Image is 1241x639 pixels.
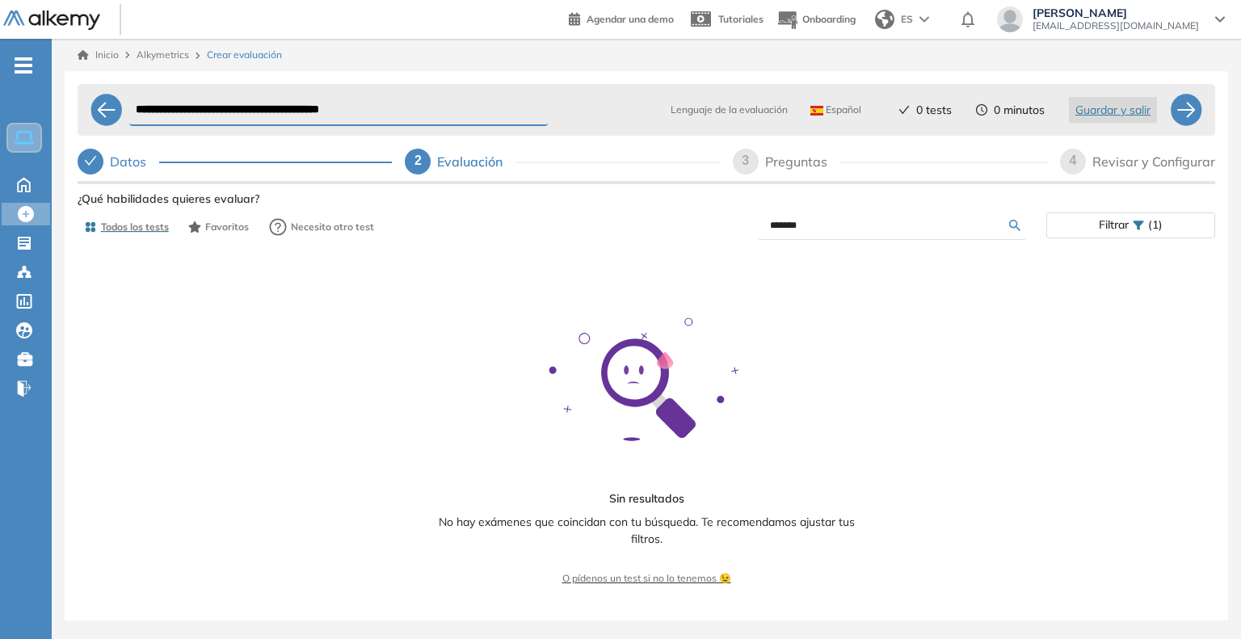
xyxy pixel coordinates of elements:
span: Onboarding [802,13,856,25]
span: 4 [1070,153,1077,167]
span: clock-circle [976,104,987,116]
span: Filtrar [1099,213,1129,237]
span: Lenguaje de la evaluación [671,103,788,117]
img: ESP [810,106,823,116]
div: Evaluación [437,149,515,174]
div: 2Evaluación [405,149,719,174]
span: Todos los tests [101,220,169,234]
span: (1) [1148,213,1163,237]
span: 2 [414,153,422,167]
img: world [875,10,894,29]
span: [EMAIL_ADDRESS][DOMAIN_NAME] [1033,19,1199,32]
span: [PERSON_NAME] [1033,6,1199,19]
div: 4Revisar y Configurar [1060,149,1215,174]
button: Favoritos [182,213,255,241]
img: Logo [3,11,100,31]
button: Onboarding [776,2,856,37]
div: 3Preguntas [733,149,1047,174]
span: 0 minutos [994,102,1045,119]
span: Favoritos [205,220,249,234]
span: ¿Qué habilidades quieres evaluar? [78,191,259,208]
div: Revisar y Configurar [1092,149,1215,174]
div: Datos [110,149,159,174]
span: ES [901,12,913,27]
span: check [84,154,97,167]
span: 0 tests [916,102,952,119]
a: Inicio [78,48,119,62]
button: Guardar y salir [1069,97,1157,123]
span: Alkymetrics [137,48,189,61]
a: Agendar una demo [569,8,674,27]
button: Necesito otro test [262,211,381,243]
span: Tutoriales [718,13,764,25]
span: check [898,104,910,116]
span: Guardar y salir [1075,101,1151,119]
span: Necesito otro test [291,220,374,234]
button: Todos los tests [78,213,175,241]
p: No hay exámenes que coincidan con tu búsqueda. Te recomendamos ajustar tus filtros. [414,514,877,548]
span: Agendar una demo [587,13,674,25]
span: Español [810,103,861,116]
span: 3 [742,153,749,167]
a: O pídenos un test si no lo tenemos 😉 [562,572,731,584]
p: Sin resultados [414,490,877,507]
img: arrow [919,16,929,23]
div: Datos [78,149,392,174]
i: - [15,64,32,67]
span: Crear evaluación [207,48,282,62]
div: Preguntas [765,149,840,174]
